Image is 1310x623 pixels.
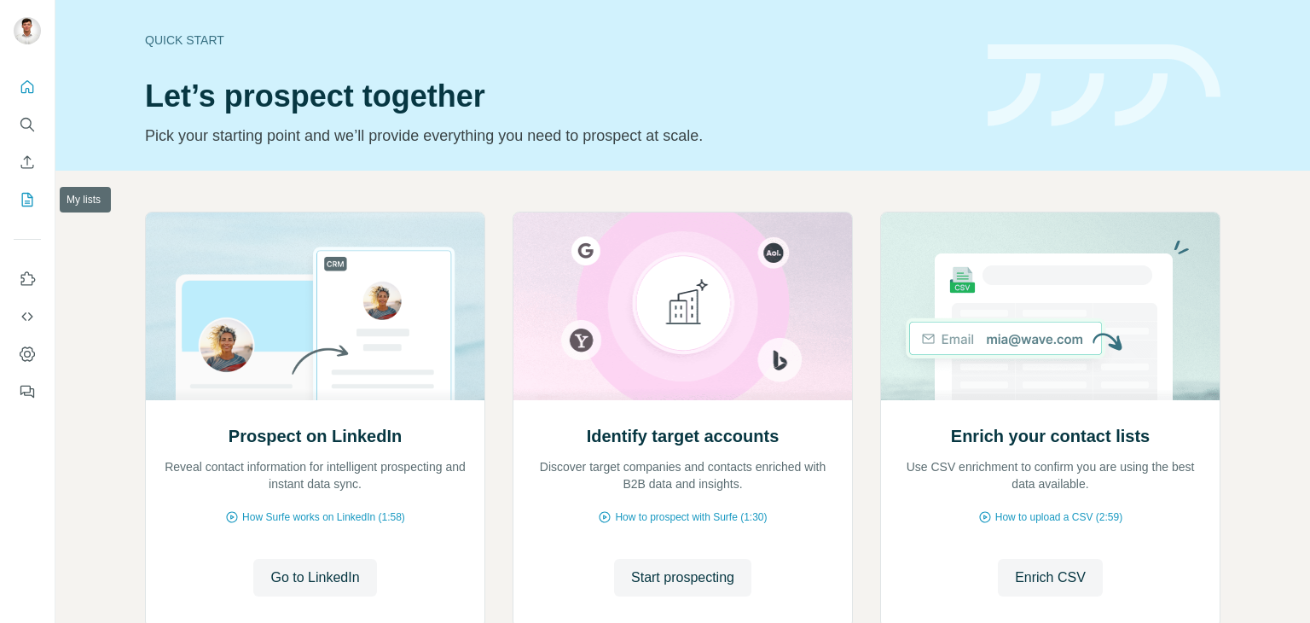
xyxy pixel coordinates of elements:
h2: Enrich your contact lists [951,424,1150,448]
button: Enrich CSV [998,559,1103,597]
span: How Surfe works on LinkedIn (1:58) [242,509,405,525]
button: Dashboard [14,339,41,370]
span: How to prospect with Surfe (1:30) [615,509,767,525]
p: Use CSV enrichment to confirm you are using the best data available. [898,458,1203,492]
p: Discover target companies and contacts enriched with B2B data and insights. [530,458,835,492]
button: Search [14,109,41,140]
h2: Identify target accounts [587,424,780,448]
h2: Prospect on LinkedIn [229,424,402,448]
img: Enrich your contact lists [880,213,1220,400]
span: How to upload a CSV (2:59) [995,509,1122,525]
button: Use Surfe API [14,301,41,332]
div: Quick start [145,32,967,49]
p: Pick your starting point and we’ll provide everything you need to prospect at scale. [145,124,967,148]
button: Feedback [14,376,41,407]
img: banner [988,44,1220,127]
span: Go to LinkedIn [270,568,359,588]
button: Start prospecting [614,559,751,597]
span: Enrich CSV [1015,568,1086,588]
button: Enrich CSV [14,147,41,178]
span: Start prospecting [631,568,734,588]
button: Go to LinkedIn [253,559,376,597]
p: Reveal contact information for intelligent prospecting and instant data sync. [163,458,467,492]
button: Use Surfe on LinkedIn [14,264,41,294]
h1: Let’s prospect together [145,79,967,114]
img: Avatar [14,17,41,44]
button: Quick start [14,72,41,102]
img: Prospect on LinkedIn [145,213,485,400]
button: My lists [14,184,41,215]
img: Identify target accounts [513,213,853,400]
